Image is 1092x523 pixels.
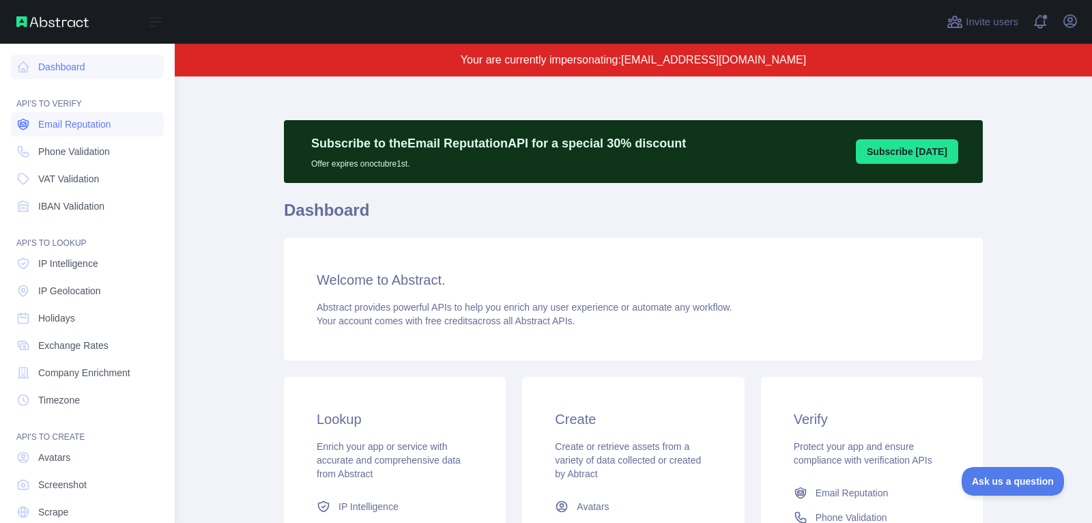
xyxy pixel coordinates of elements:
span: Abstract provides powerful APIs to help you enrich any user experience or automate any workflow. [317,302,732,313]
button: Subscribe [DATE] [856,139,958,164]
a: Avatars [549,494,717,519]
span: VAT Validation [38,172,99,186]
a: Timezone [11,388,164,412]
span: Your are currently impersonating: [461,54,621,66]
span: Company Enrichment [38,366,130,380]
div: API'S TO LOOKUP [11,221,164,249]
a: VAT Validation [11,167,164,191]
h3: Lookup [317,410,473,429]
img: Abstract API [16,16,89,27]
p: Offer expires on octubre 1st. [311,153,686,169]
div: API'S TO VERIFY [11,82,164,109]
span: Holidays [38,311,75,325]
a: IBAN Validation [11,194,164,218]
span: Invite users [966,14,1018,30]
h1: Dashboard [284,199,983,232]
a: Email Reputation [788,481,955,505]
span: Exchange Rates [38,339,109,352]
span: Timezone [38,393,80,407]
div: API'S TO CREATE [11,415,164,442]
a: IP Geolocation [11,279,164,303]
h3: Create [555,410,711,429]
button: Invite users [944,11,1021,33]
span: Email Reputation [816,486,889,500]
a: Dashboard [11,55,164,79]
a: IP Intelligence [11,251,164,276]
span: IP Intelligence [339,500,399,513]
span: Avatars [577,500,609,513]
span: IP Intelligence [38,257,98,270]
span: IBAN Validation [38,199,104,213]
iframe: Toggle Customer Support [962,467,1065,496]
a: Company Enrichment [11,361,164,385]
span: Protect your app and ensure compliance with verification APIs [794,441,932,466]
h3: Verify [794,410,950,429]
h3: Welcome to Abstract. [317,270,950,289]
span: Create or retrieve assets from a variety of data collected or created by Abtract [555,441,701,479]
span: Enrich your app or service with accurate and comprehensive data from Abstract [317,441,461,479]
a: Screenshot [11,472,164,497]
a: IP Intelligence [311,494,478,519]
span: Screenshot [38,478,87,492]
span: Scrape [38,505,68,519]
span: IP Geolocation [38,284,101,298]
span: Email Reputation [38,117,111,131]
span: Avatars [38,451,70,464]
span: [EMAIL_ADDRESS][DOMAIN_NAME] [621,54,806,66]
a: Phone Validation [11,139,164,164]
a: Holidays [11,306,164,330]
a: Email Reputation [11,112,164,137]
span: Phone Validation [38,145,110,158]
a: Avatars [11,445,164,470]
span: free credits [425,315,472,326]
a: Exchange Rates [11,333,164,358]
span: Your account comes with across all Abstract APIs. [317,315,575,326]
p: Subscribe to the Email Reputation API for a special 30 % discount [311,134,686,153]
